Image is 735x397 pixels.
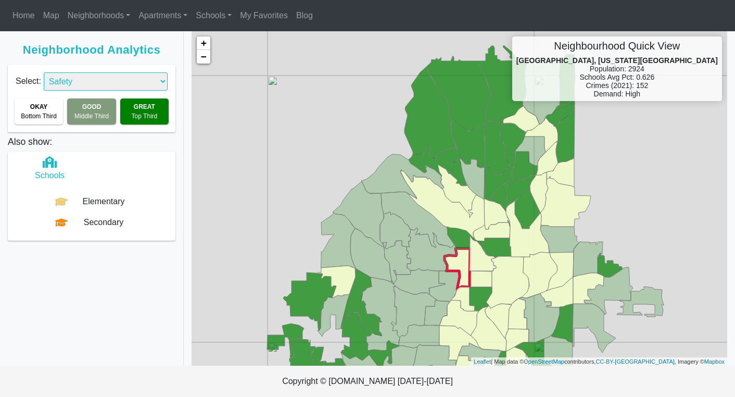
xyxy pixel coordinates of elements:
span: Map [43,11,59,20]
p: Copyright © [DOMAIN_NAME] [DATE]-[DATE] [79,366,656,397]
div: Elementary [68,195,140,208]
span: Apartments [138,11,181,20]
a: My Favorites [236,5,292,26]
a: Mapbox [704,358,725,365]
b: GOOD [82,103,102,110]
span: Neighborhood Analytics [8,43,175,57]
a: OpenStreetMap [524,358,564,365]
a: Blog [292,5,317,26]
span: My Favorites [240,11,288,20]
div: Select: [8,65,36,91]
span: Neighborhoods [68,11,124,20]
a: Home [8,5,39,26]
span: Schools [196,11,225,20]
span: Home [12,11,35,20]
span: Blog [296,11,313,20]
b: GREAT [134,103,155,110]
a: Zoom in [197,36,210,50]
h5: Neighbourhood Quick View [516,40,718,52]
a: Zoom out [197,50,210,64]
a: Schools [192,5,236,26]
b: OKAY [30,103,48,110]
span: Top Third [131,113,157,120]
p: Also show: [8,132,175,148]
div: Secondary [68,216,140,229]
a: Map [39,5,64,26]
div: | Map data © contributors, , Imagery © [471,357,727,366]
b: [GEOGRAPHIC_DATA], [US_STATE][GEOGRAPHIC_DATA] [516,56,718,65]
span: Bottom Third [21,113,56,120]
a: Apartments [134,5,192,26]
a: CC-BY-[GEOGRAPHIC_DATA] [595,358,674,365]
a: Neighborhoods [64,5,135,26]
a: Leaflet [474,358,491,365]
span: Schools [35,171,65,180]
div: Population: 2924 Schools Avg Pct: 0.626 Crimes (2021): 152 Demand: High [512,36,722,101]
span: Middle Third [74,113,109,120]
